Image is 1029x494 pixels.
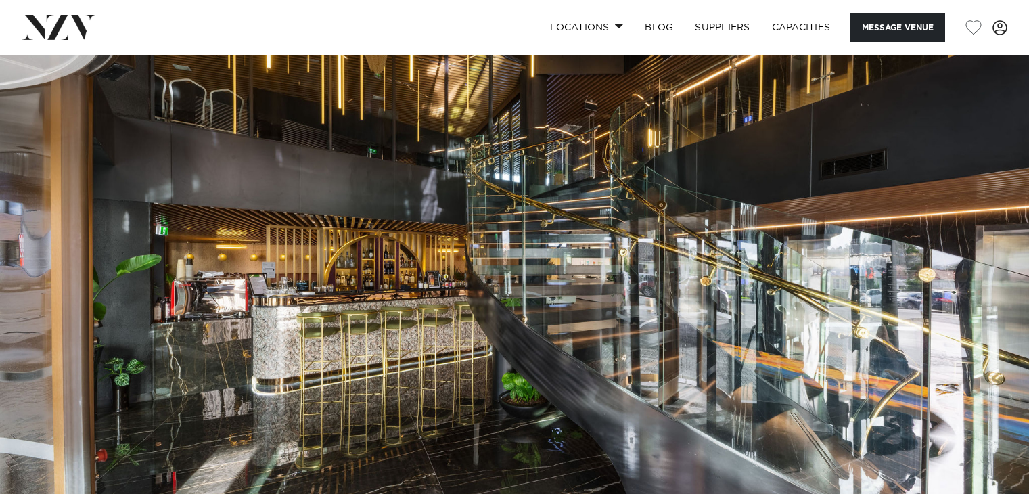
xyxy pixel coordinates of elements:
[684,13,760,42] a: SUPPLIERS
[539,13,634,42] a: Locations
[22,15,95,39] img: nzv-logo.png
[761,13,842,42] a: Capacities
[634,13,684,42] a: BLOG
[850,13,945,42] button: Message Venue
